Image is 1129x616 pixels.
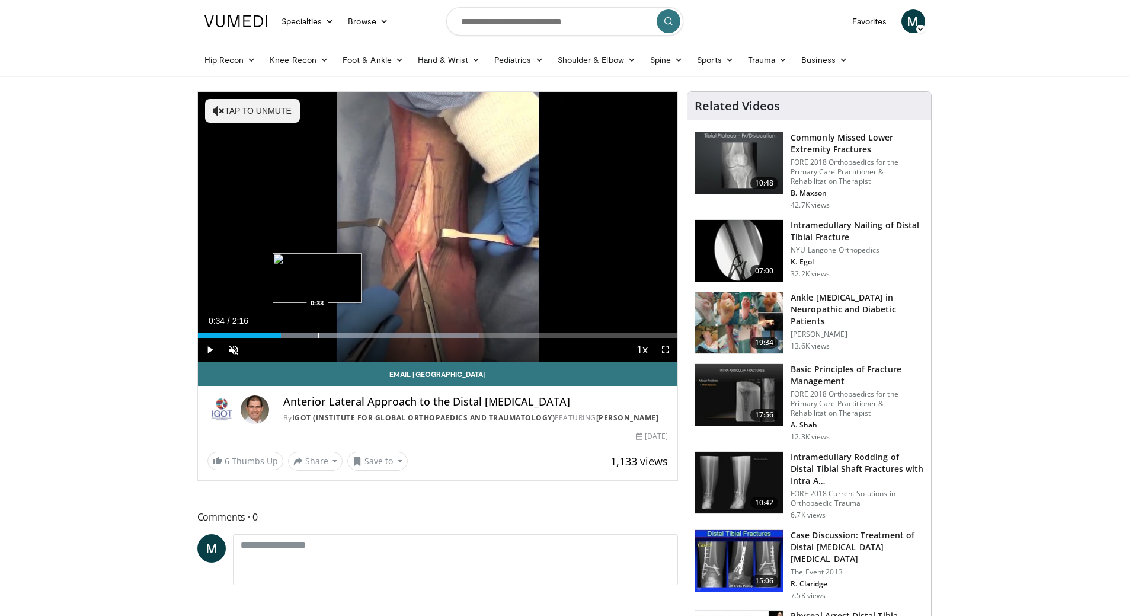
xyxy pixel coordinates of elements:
[228,316,230,325] span: /
[695,220,783,282] img: Egol_IM_1.png.150x105_q85_crop-smart_upscale.jpg
[551,48,643,72] a: Shoulder & Elbow
[695,451,924,520] a: 10:42 Intramedullary Rodding of Distal Tibial Shaft Fractures with Intra A… FORE 2018 Current Sol...
[197,509,679,525] span: Comments 0
[750,575,779,587] span: 15:06
[341,9,395,33] a: Browse
[791,189,924,198] p: B. Maxson
[446,7,683,36] input: Search topics, interventions
[791,567,924,577] p: The Event 2013
[288,452,343,471] button: Share
[695,292,924,355] a: 19:34 Ankle [MEDICAL_DATA] in Neuropathic and Diabetic Patients [PERSON_NAME] 13.6K views
[791,529,924,565] h3: Case Discussion: Treatment of Distal [MEDICAL_DATA] [MEDICAL_DATA]
[335,48,411,72] a: Foot & Ankle
[274,9,341,33] a: Specialties
[695,132,783,194] img: 4aa379b6-386c-4fb5-93ee-de5617843a87.150x105_q85_crop-smart_upscale.jpg
[207,395,236,424] img: IGOT (Institute for Global Orthopaedics and Traumatology)
[695,132,924,210] a: 10:48 Commonly Missed Lower Extremity Fractures FORE 2018 Orthopaedics for the Primary Care Pract...
[791,269,830,279] p: 32.2K views
[596,413,659,423] a: [PERSON_NAME]
[695,529,924,601] a: 15:06 Case Discussion: Treatment of Distal [MEDICAL_DATA] [MEDICAL_DATA] The Event 2013 R. Clarid...
[207,452,283,470] a: 6 Thumbs Up
[750,265,779,277] span: 07:00
[791,330,924,339] p: [PERSON_NAME]
[198,92,678,362] video-js: Video Player
[411,48,487,72] a: Hand & Wrist
[232,316,248,325] span: 2:16
[791,200,830,210] p: 42.7K views
[901,9,925,33] a: M
[791,390,924,418] p: FORE 2018 Orthopaedics for the Primary Care Practitioner & Rehabilitation Therapist
[791,363,924,387] h3: Basic Principles of Fracture Management
[198,362,678,386] a: Email [GEOGRAPHIC_DATA]
[791,510,826,520] p: 6.7K views
[695,452,783,513] img: 92e15c60-1a23-4c94-9703-c1e6f63947b4.150x105_q85_crop-smart_upscale.jpg
[750,337,779,349] span: 19:34
[791,489,924,508] p: FORE 2018 Current Solutions in Orthopaedic Trauma
[791,132,924,155] h3: Commonly Missed Lower Extremity Fractures
[636,431,668,442] div: [DATE]
[292,413,555,423] a: IGOT (Institute for Global Orthopaedics and Traumatology)
[791,245,924,255] p: NYU Langone Orthopedics
[791,420,924,430] p: A. Shah
[791,158,924,186] p: FORE 2018 Orthopaedics for the Primary Care Practitioner & Rehabilitation Therapist
[741,48,795,72] a: Trauma
[209,316,225,325] span: 0:34
[347,452,408,471] button: Save to
[791,451,924,487] h3: Intramedullary Rodding of Distal Tibial Shaft Fractures with Intra A…
[750,497,779,509] span: 10:42
[225,455,229,467] span: 6
[845,9,894,33] a: Favorites
[695,530,783,592] img: d9ea571f-fcf8-4719-8195-8bfd3a7c35dc.150x105_q85_crop-smart_upscale.jpg
[654,338,677,362] button: Fullscreen
[791,292,924,327] h3: Ankle [MEDICAL_DATA] in Neuropathic and Diabetic Patients
[487,48,551,72] a: Pediatrics
[197,534,226,563] a: M
[643,48,690,72] a: Spine
[791,219,924,243] h3: Intramedullary Nailing of Distal Tibial Fracture
[273,253,362,303] img: image.jpeg
[204,15,267,27] img: VuMedi Logo
[198,338,222,362] button: Play
[630,338,654,362] button: Playback Rate
[791,257,924,267] p: K. Egol
[283,413,669,423] div: By FEATURING
[750,409,779,421] span: 17:56
[750,177,779,189] span: 10:48
[794,48,855,72] a: Business
[222,338,245,362] button: Unmute
[610,454,668,468] span: 1,133 views
[695,292,783,354] img: 553c0fcc-025f-46a8-abd3-2bc504dbb95e.150x105_q85_crop-smart_upscale.jpg
[695,99,780,113] h4: Related Videos
[791,591,826,601] p: 7.5K views
[791,341,830,351] p: 13.6K views
[263,48,335,72] a: Knee Recon
[695,363,924,442] a: 17:56 Basic Principles of Fracture Management FORE 2018 Orthopaedics for the Primary Care Practit...
[241,395,269,424] img: Avatar
[695,219,924,282] a: 07:00 Intramedullary Nailing of Distal Tibial Fracture NYU Langone Orthopedics K. Egol 32.2K views
[198,333,678,338] div: Progress Bar
[283,395,669,408] h4: Anterior Lateral Approach to the Distal [MEDICAL_DATA]
[695,364,783,426] img: bc1996f8-a33c-46db-95f7-836c2427973f.150x105_q85_crop-smart_upscale.jpg
[791,579,924,589] p: R. Claridge
[690,48,741,72] a: Sports
[791,432,830,442] p: 12.3K views
[197,48,263,72] a: Hip Recon
[205,99,300,123] button: Tap to unmute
